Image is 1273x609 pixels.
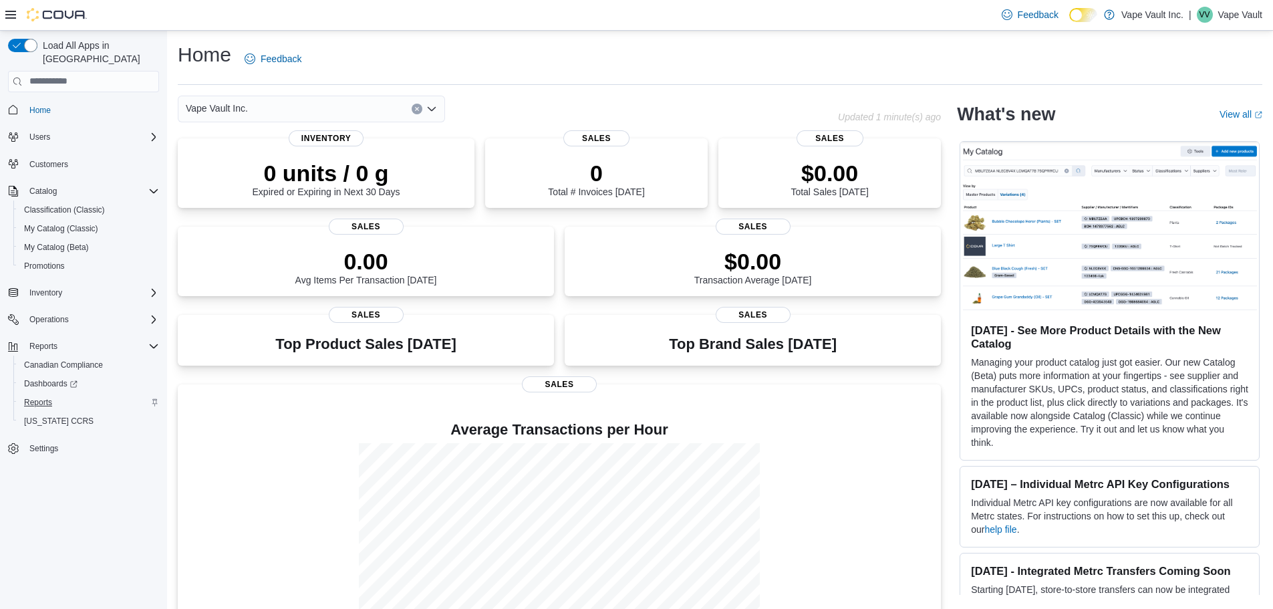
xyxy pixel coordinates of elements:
span: Load All Apps in [GEOGRAPHIC_DATA] [37,39,159,66]
span: VV [1199,7,1210,23]
span: My Catalog (Beta) [19,239,159,255]
span: Sales [716,219,791,235]
input: Dark Mode [1069,8,1097,22]
a: Customers [24,156,74,172]
span: Catalog [29,186,57,197]
button: Customers [3,154,164,174]
span: Reports [24,338,159,354]
button: Catalog [24,183,62,199]
a: Dashboards [19,376,83,392]
div: Total Sales [DATE] [791,160,868,197]
span: Customers [24,156,159,172]
h3: [DATE] – Individual Metrc API Key Configurations [971,477,1248,491]
span: Customers [29,159,68,170]
button: Open list of options [426,104,437,114]
button: Clear input [412,104,422,114]
span: Classification (Classic) [24,205,105,215]
a: Home [24,102,56,118]
span: Sales [563,130,630,146]
h4: Average Transactions per Hour [188,422,930,438]
a: Settings [24,441,63,457]
span: Promotions [24,261,65,271]
div: Total # Invoices [DATE] [548,160,644,197]
span: Sales [716,307,791,323]
button: Reports [24,338,63,354]
a: My Catalog (Classic) [19,221,104,237]
span: Sales [329,307,404,323]
span: Dark Mode [1069,22,1070,23]
span: Feedback [261,52,301,66]
h3: [DATE] - Integrated Metrc Transfers Coming Soon [971,564,1248,578]
span: Vape Vault Inc. [186,100,248,116]
h3: [DATE] - See More Product Details with the New Catalog [971,324,1248,350]
span: Reports [24,397,52,408]
h1: Home [178,41,231,68]
span: Operations [29,314,69,325]
button: Reports [13,393,164,412]
span: Inventory [289,130,364,146]
a: My Catalog (Beta) [19,239,94,255]
span: Canadian Compliance [19,357,159,373]
span: Classification (Classic) [19,202,159,218]
span: Reports [29,341,57,352]
span: Users [29,132,50,142]
div: Avg Items Per Transaction [DATE] [295,248,437,285]
button: [US_STATE] CCRS [13,412,164,431]
button: My Catalog (Classic) [13,219,164,238]
button: Operations [24,312,74,328]
a: Reports [19,394,57,410]
span: Promotions [19,258,159,274]
img: Cova [27,8,87,21]
button: Users [3,128,164,146]
p: $0.00 [694,248,812,275]
span: My Catalog (Beta) [24,242,89,253]
button: Inventory [3,283,164,302]
div: Expired or Expiring in Next 30 Days [253,160,400,197]
p: $0.00 [791,160,868,187]
span: Inventory [29,287,62,298]
a: Feedback [239,45,307,72]
p: 0 units / 0 g [253,160,400,187]
span: Sales [797,130,863,146]
span: Reports [19,394,159,410]
a: Classification (Classic) [19,202,110,218]
button: Canadian Compliance [13,356,164,374]
p: 0 [548,160,644,187]
h2: What's new [957,104,1055,125]
button: Classification (Classic) [13,201,164,219]
button: Operations [3,310,164,329]
p: | [1189,7,1191,23]
p: 0.00 [295,248,437,275]
div: Transaction Average [DATE] [694,248,812,285]
button: My Catalog (Beta) [13,238,164,257]
nav: Complex example [8,95,159,493]
span: Washington CCRS [19,413,159,429]
a: Promotions [19,258,70,274]
span: Home [29,105,51,116]
a: Feedback [996,1,1064,28]
button: Users [24,129,55,145]
a: [US_STATE] CCRS [19,413,99,429]
span: Dashboards [24,378,78,389]
a: help file [984,524,1016,535]
span: Sales [522,376,597,392]
span: Settings [24,440,159,457]
span: Dashboards [19,376,159,392]
span: My Catalog (Classic) [19,221,159,237]
button: Reports [3,337,164,356]
p: Vape Vault [1218,7,1262,23]
svg: External link [1254,111,1262,119]
button: Settings [3,439,164,458]
p: Individual Metrc API key configurations are now available for all Metrc states. For instructions ... [971,496,1248,536]
span: Canadian Compliance [24,360,103,370]
span: Home [24,102,159,118]
a: Canadian Compliance [19,357,108,373]
span: Catalog [24,183,159,199]
span: Sales [329,219,404,235]
p: Updated 1 minute(s) ago [838,112,941,122]
button: Promotions [13,257,164,275]
h3: Top Product Sales [DATE] [275,336,456,352]
h3: Top Brand Sales [DATE] [669,336,837,352]
p: Managing your product catalog just got easier. Our new Catalog (Beta) puts more information at yo... [971,356,1248,449]
p: Vape Vault Inc. [1121,7,1183,23]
